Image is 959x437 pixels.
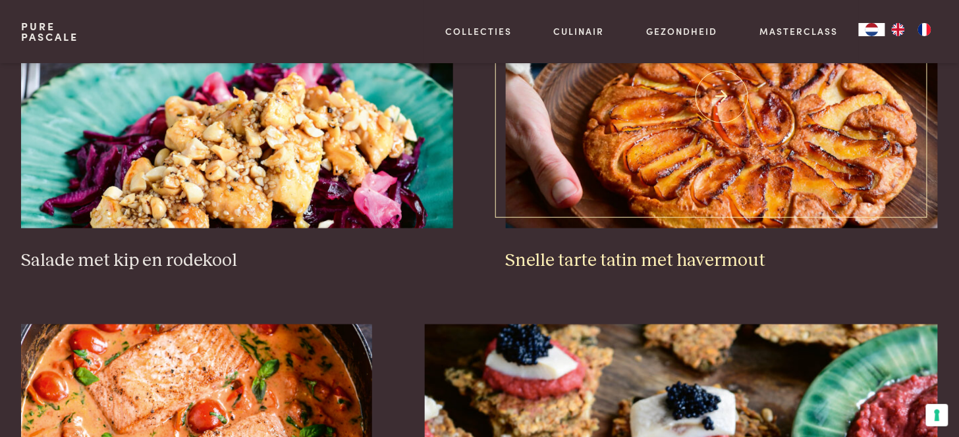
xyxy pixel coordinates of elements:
[885,23,912,36] a: EN
[859,23,938,36] aside: Language selected: Nederlands
[21,21,78,42] a: PurePascale
[885,23,938,36] ul: Language list
[647,24,718,38] a: Gezondheid
[912,23,938,36] a: FR
[926,404,948,426] button: Uw voorkeuren voor toestemming voor trackingtechnologieën
[859,23,885,36] a: NL
[21,249,453,272] h3: Salade met kip en rodekool
[445,24,512,38] a: Collecties
[859,23,885,36] div: Language
[759,24,838,38] a: Masterclass
[554,24,605,38] a: Culinair
[506,249,938,272] h3: Snelle tarte tatin met havermout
